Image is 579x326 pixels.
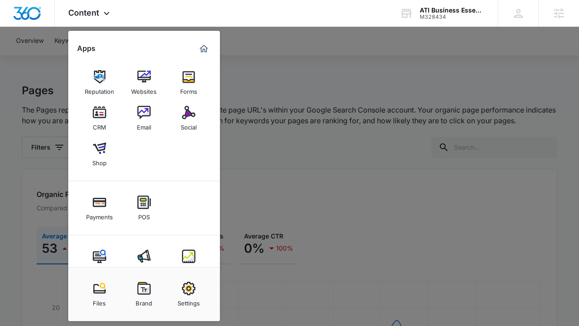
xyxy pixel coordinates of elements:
[172,101,206,135] a: Social
[137,119,151,131] div: Email
[178,295,200,307] div: Settings
[136,295,152,307] div: Brand
[172,245,206,279] a: Intelligence
[92,155,107,167] div: Shop
[83,245,116,279] a: Content
[131,84,157,95] div: Websites
[127,101,161,135] a: Email
[85,84,114,95] div: Reputation
[127,66,161,100] a: Websites
[173,263,204,275] div: Intelligence
[420,7,485,14] div: account name
[83,191,116,225] a: Payments
[93,119,106,131] div: CRM
[93,295,106,307] div: Files
[138,209,150,221] div: POS
[83,277,116,311] a: Files
[172,66,206,100] a: Forms
[127,191,161,225] a: POS
[68,8,99,17] span: Content
[420,14,485,20] div: account id
[197,42,211,56] a: Marketing 360® Dashboard
[83,101,116,135] a: CRM
[181,119,197,131] div: Social
[83,66,116,100] a: Reputation
[83,137,116,171] a: Shop
[86,209,113,221] div: Payments
[127,277,161,311] a: Brand
[180,84,197,95] div: Forms
[172,277,206,311] a: Settings
[139,263,149,275] div: Ads
[127,245,161,279] a: Ads
[77,44,95,53] h2: Apps
[88,263,111,275] div: Content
